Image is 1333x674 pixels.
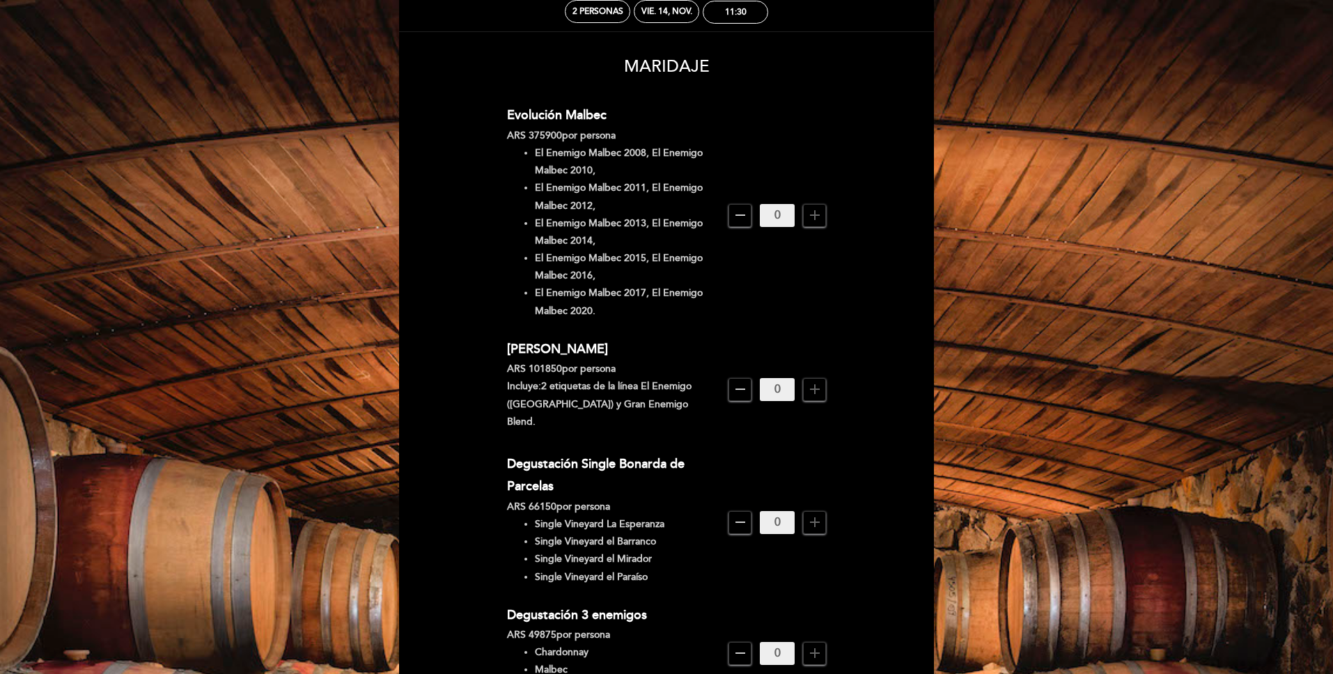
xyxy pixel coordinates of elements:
span: por persona [556,501,610,512]
li: Single Vineyard el Barranco [535,533,718,550]
li: Single Vineyard La Esperanza [535,515,718,533]
div: ARS 49875 [507,626,718,643]
p: 2 etiquetas de la línea El Enemigo ([GEOGRAPHIC_DATA]) y Gran Enemigo Blend. [507,377,718,430]
div: Evolución Malbec [507,104,718,126]
li: Single Vineyard el Paraíso [535,568,718,586]
div: 11:30 [725,7,747,17]
i: add [806,381,823,398]
i: remove [732,207,749,224]
li: Single Vineyard el Mirador [535,550,718,567]
i: remove [732,645,749,661]
div: ARS 101850 [507,360,718,377]
li: El Enemigo Malbec 2015, El Enemigo Malbec 2016, [535,249,718,284]
i: add [806,514,823,531]
li: El Enemigo Malbec 2008, El Enemigo Malbec 2010, [535,144,718,179]
li: El Enemigo Malbec 2017, El Enemigo Malbec 2020. [535,284,718,319]
li: El Enemigo Malbec 2011, El Enemigo Malbec 2012, [535,179,718,214]
span: por persona [562,130,616,141]
i: add [806,207,823,224]
span: por persona [562,363,616,375]
div: vie. 14, nov. [641,6,692,17]
span: 2 personas [572,6,623,17]
li: El Enemigo Malbec 2013, El Enemigo Malbec 2014, [535,214,718,249]
div: ARS 66150 [507,498,718,515]
div: Degustación 3 enemigos [507,604,718,626]
strong: Incluye: [507,380,541,392]
li: Chardonnay [535,643,718,661]
div: Degustación Single Bonarda de Parcelas [507,453,718,498]
div: [PERSON_NAME] [507,338,718,360]
i: add [806,645,823,661]
i: remove [732,514,749,531]
span: MARIDAJE [624,56,710,77]
span: por persona [556,629,610,641]
div: ARS 375900 [507,127,718,144]
i: remove [732,381,749,398]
